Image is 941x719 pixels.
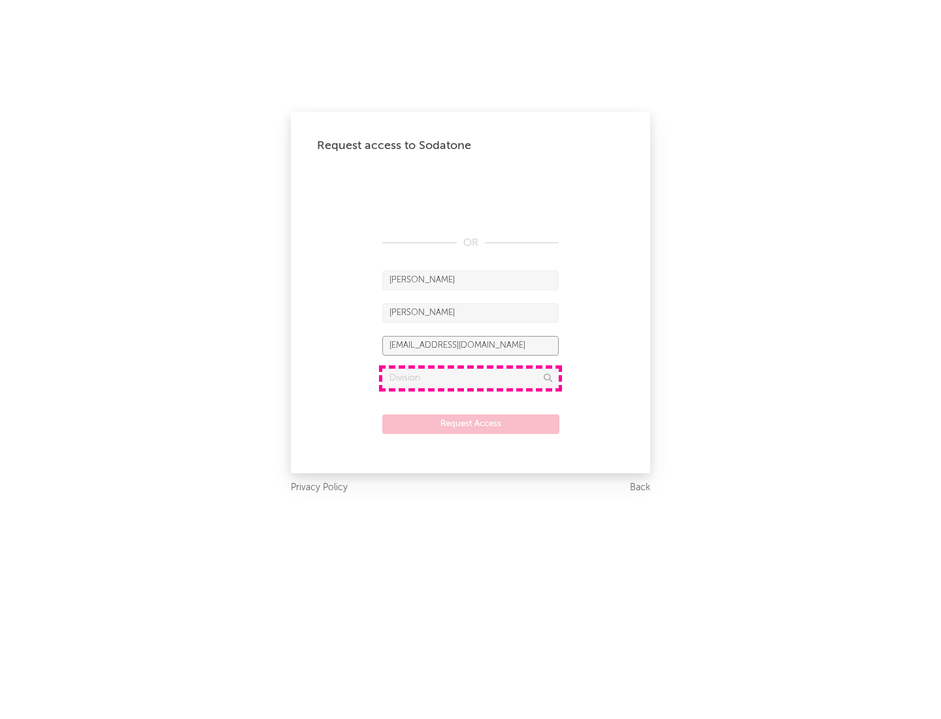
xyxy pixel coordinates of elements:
[382,303,559,323] input: Last Name
[382,235,559,251] div: OR
[382,336,559,356] input: Email
[382,271,559,290] input: First Name
[630,480,650,496] a: Back
[317,138,624,154] div: Request access to Sodatone
[382,414,559,434] button: Request Access
[382,369,559,388] input: Division
[291,480,348,496] a: Privacy Policy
